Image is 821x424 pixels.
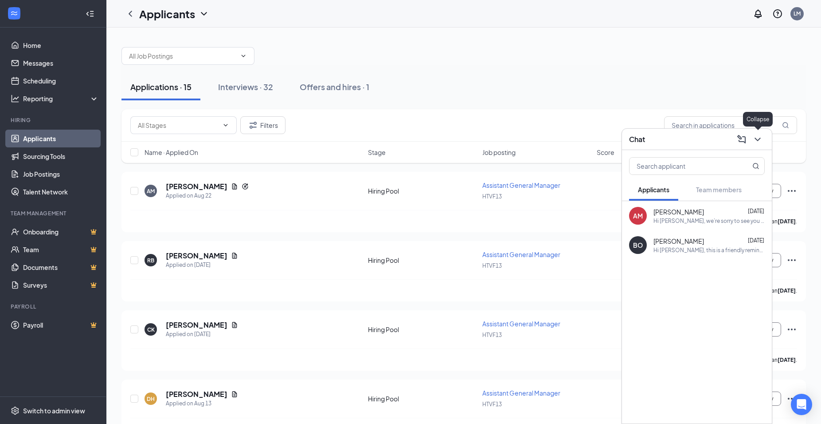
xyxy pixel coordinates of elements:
svg: ChevronLeft [125,8,136,19]
div: Offers and hires · 1 [300,81,369,92]
button: ChevronDown [751,132,765,147]
b: [DATE] [778,357,796,363]
div: AM [147,187,155,195]
h5: [PERSON_NAME] [166,182,227,191]
svg: Document [231,391,238,398]
svg: Document [231,252,238,259]
span: Stage [368,148,386,157]
input: Search applicant [629,158,735,174]
svg: MagnifyingGlass [782,122,789,129]
a: Home [23,36,99,54]
span: [PERSON_NAME] [653,207,704,216]
svg: ChevronDown [199,8,209,19]
span: Assistant General Manager [482,250,560,258]
b: [DATE] [778,287,796,294]
h1: Applicants [139,6,195,21]
svg: Reapply [242,183,249,190]
div: DH [147,395,155,403]
svg: ChevronDown [222,122,229,129]
div: CK [147,326,155,333]
svg: Ellipses [786,324,797,335]
div: Switch to admin view [23,406,85,415]
span: [DATE] [748,208,764,214]
div: Applied on [DATE] [166,261,238,269]
h5: [PERSON_NAME] [166,389,227,399]
button: ComposeMessage [735,132,749,147]
a: Job Postings [23,165,99,183]
span: Assistant General Manager [482,389,560,397]
h5: [PERSON_NAME] [166,320,227,330]
svg: Ellipses [786,393,797,404]
svg: ChevronDown [240,52,247,59]
div: Reporting [23,94,99,103]
svg: ChevronDown [752,134,763,145]
input: All Job Postings [129,51,236,61]
svg: Collapse [86,9,94,18]
svg: Document [231,321,238,329]
span: [DATE] [748,237,764,244]
span: Applicants [638,186,669,194]
h3: Chat [629,135,645,144]
span: Assistant General Manager [482,320,560,328]
a: DocumentsCrown [23,258,99,276]
span: HTVF13 [482,332,502,338]
div: Hiring Pool [368,325,477,334]
a: Applicants [23,130,99,147]
div: Hiring [11,116,97,124]
div: Collapse [743,112,773,127]
a: PayrollCrown [23,316,99,334]
div: Hi [PERSON_NAME], we’re sorry to see you go! Your meeting with [PERSON_NAME] Restaurant for Team ... [653,217,765,225]
div: Team Management [11,210,97,217]
svg: ComposeMessage [736,134,747,145]
svg: Document [231,183,238,190]
div: AM [633,211,643,220]
a: Sourcing Tools [23,147,99,165]
span: HTVF13 [482,262,502,269]
b: [DATE] [778,218,796,225]
span: HTVF13 [482,193,502,200]
svg: Notifications [753,8,763,19]
div: Hiring Pool [368,256,477,265]
div: Applied on [DATE] [166,330,238,339]
div: Hiring Pool [368,186,477,195]
span: Job posting [482,148,516,157]
h5: [PERSON_NAME] [166,251,227,261]
div: Hi [PERSON_NAME], this is a friendly reminder. Your interview with [PERSON_NAME] Restaurant for T... [653,246,765,254]
svg: Ellipses [786,255,797,265]
a: Scheduling [23,72,99,90]
input: All Stages [138,120,219,130]
div: Hiring Pool [368,394,477,403]
div: Interviews · 32 [218,81,273,92]
a: TeamCrown [23,241,99,258]
span: Team members [696,186,742,194]
a: Talent Network [23,183,99,201]
div: Open Intercom Messenger [791,394,812,415]
span: Assistant General Manager [482,181,560,189]
a: SurveysCrown [23,276,99,294]
a: Messages [23,54,99,72]
svg: Filter [248,120,258,131]
svg: WorkstreamLogo [10,9,19,18]
span: HTVF13 [482,401,502,408]
span: Name · Applied On [145,148,198,157]
svg: Ellipses [786,186,797,196]
input: Search in applications [664,116,797,134]
button: Filter Filters [240,116,285,134]
svg: Analysis [11,94,20,103]
svg: Settings [11,406,20,415]
span: [PERSON_NAME] [653,237,704,246]
span: Score [597,148,614,157]
div: Applied on Aug 13 [166,399,238,408]
div: RB [147,257,154,264]
div: LM [794,10,801,17]
svg: MagnifyingGlass [752,162,759,170]
a: OnboardingCrown [23,223,99,241]
div: Applied on Aug 22 [166,191,249,200]
svg: QuestionInfo [772,8,783,19]
div: Applications · 15 [130,81,192,92]
div: Payroll [11,303,97,310]
div: BO [633,241,643,250]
